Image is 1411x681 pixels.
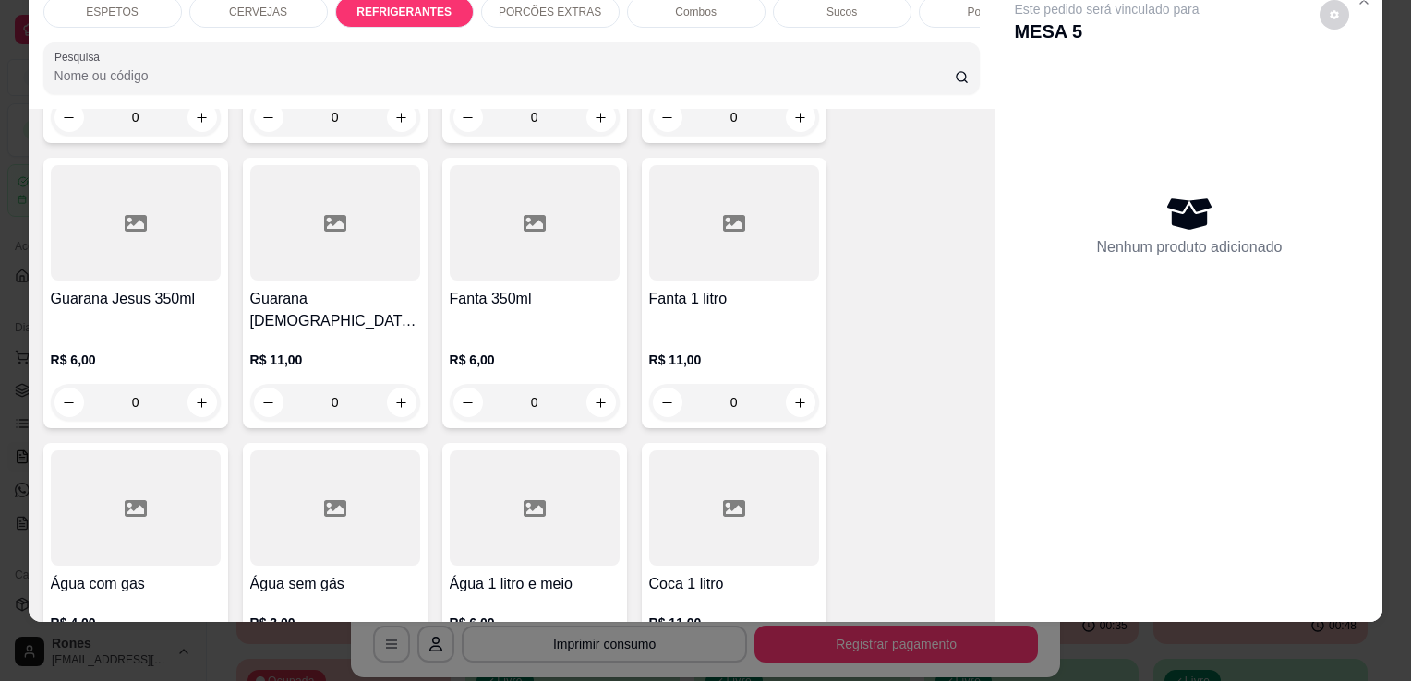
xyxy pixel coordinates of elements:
button: decrease-product-quantity [254,388,283,417]
p: CERVEJAS [229,5,287,19]
p: R$ 3,00 [250,614,420,632]
button: increase-product-quantity [387,102,416,132]
button: decrease-product-quantity [653,102,682,132]
button: increase-product-quantity [786,102,815,132]
p: Sucos [826,5,857,19]
p: R$ 11,00 [649,351,819,369]
h4: Fanta 350ml [450,288,620,310]
p: MESA 5 [1014,18,1199,44]
button: decrease-product-quantity [254,102,283,132]
p: R$ 6,00 [450,351,620,369]
h4: Guarana Jesus 350ml [51,288,221,310]
h4: Água com gas [51,573,221,595]
button: decrease-product-quantity [453,102,483,132]
h4: Fanta 1 litro [649,288,819,310]
p: R$ 11,00 [649,614,819,632]
button: increase-product-quantity [586,102,616,132]
p: REFRIGERANTES [356,5,452,19]
button: increase-product-quantity [187,388,217,417]
h4: Água 1 litro e meio [450,573,620,595]
button: increase-product-quantity [387,388,416,417]
input: Pesquisa [54,66,955,85]
p: PORCÕES EXTRAS [499,5,601,19]
button: decrease-product-quantity [54,102,84,132]
p: Porções [968,5,1008,19]
p: ESPETOS [86,5,138,19]
h4: Guarana [DEMOGRAPHIC_DATA] 1 litro [250,288,420,332]
button: decrease-product-quantity [653,388,682,417]
p: R$ 4,00 [51,614,221,632]
p: Nenhum produto adicionado [1096,236,1282,258]
button: increase-product-quantity [586,388,616,417]
button: decrease-product-quantity [453,388,483,417]
button: decrease-product-quantity [54,388,84,417]
h4: Água sem gás [250,573,420,595]
p: R$ 6,00 [450,614,620,632]
p: R$ 6,00 [51,351,221,369]
button: increase-product-quantity [786,388,815,417]
label: Pesquisa [54,49,106,65]
p: Combos [675,5,717,19]
button: increase-product-quantity [187,102,217,132]
h4: Coca 1 litro [649,573,819,595]
p: R$ 11,00 [250,351,420,369]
